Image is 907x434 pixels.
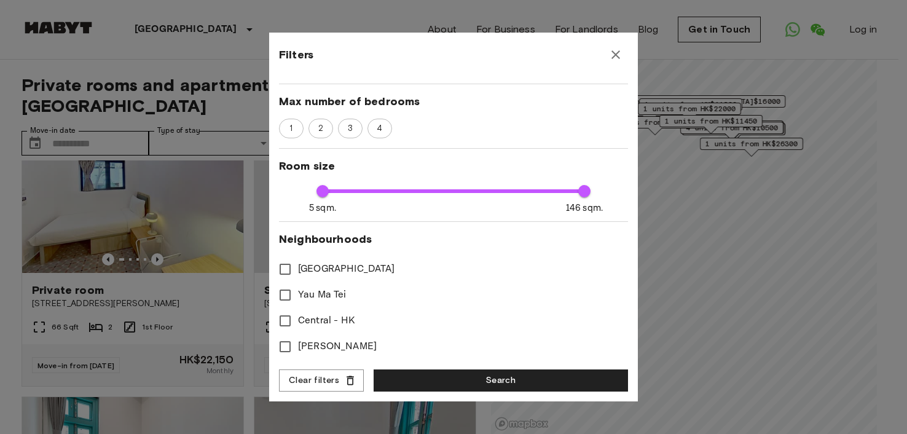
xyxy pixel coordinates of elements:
[312,122,330,135] span: 2
[283,122,299,135] span: 1
[279,47,313,62] span: Filters
[298,314,355,328] span: Central - HK
[341,122,359,135] span: 3
[279,94,628,109] span: Max number of bedrooms
[298,262,395,277] span: [GEOGRAPHIC_DATA]
[309,202,336,215] span: 5 sqm.
[279,119,304,138] div: 1
[279,232,628,247] span: Neighbourhoods
[367,119,392,138] div: 4
[370,122,389,135] span: 4
[298,288,347,302] span: Yau Ma Tei
[374,369,628,392] button: Search
[566,202,603,215] span: 146 sqm.
[279,369,364,392] button: Clear filters
[279,159,628,173] span: Room size
[338,119,363,138] div: 3
[308,119,333,138] div: 2
[298,339,377,354] span: [PERSON_NAME]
